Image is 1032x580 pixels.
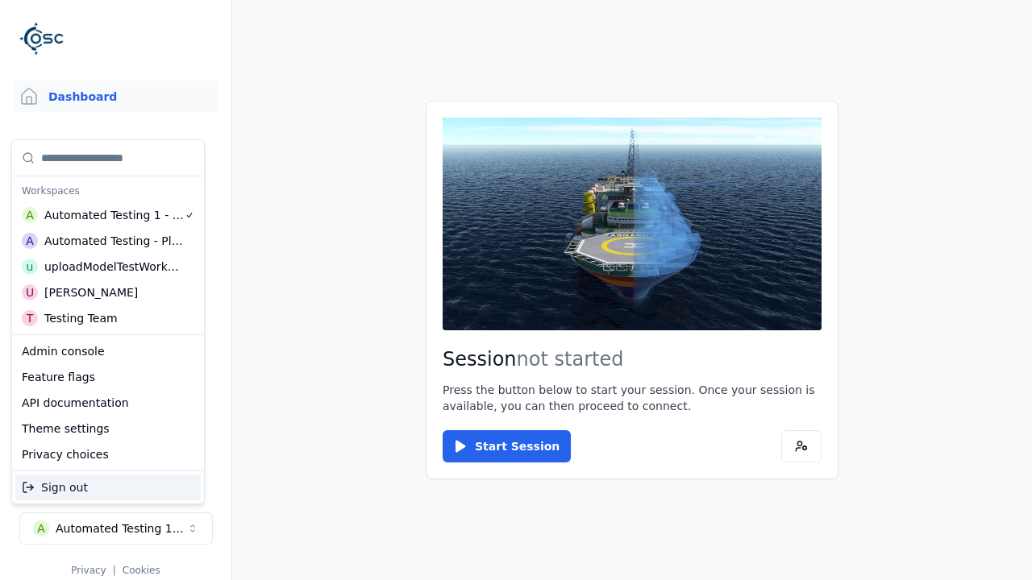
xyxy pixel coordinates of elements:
div: Theme settings [15,416,201,441]
div: uploadModelTestWorkspace [44,259,183,275]
div: Feature flags [15,364,201,390]
div: u [22,259,38,275]
div: Sign out [15,474,201,500]
div: Testing Team [44,310,118,326]
div: [PERSON_NAME] [44,284,138,300]
div: U [22,284,38,300]
div: API documentation [15,390,201,416]
div: Privacy choices [15,441,201,467]
div: Suggestions [12,140,204,334]
div: A [22,207,38,223]
div: Automated Testing 1 - Playwright [44,207,185,223]
div: A [22,233,38,249]
div: T [22,310,38,326]
div: Workspaces [15,180,201,202]
div: Admin console [15,338,201,364]
div: Automated Testing - Playwright [44,233,184,249]
div: Suggestions [12,471,204,503]
div: Suggestions [12,335,204,470]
